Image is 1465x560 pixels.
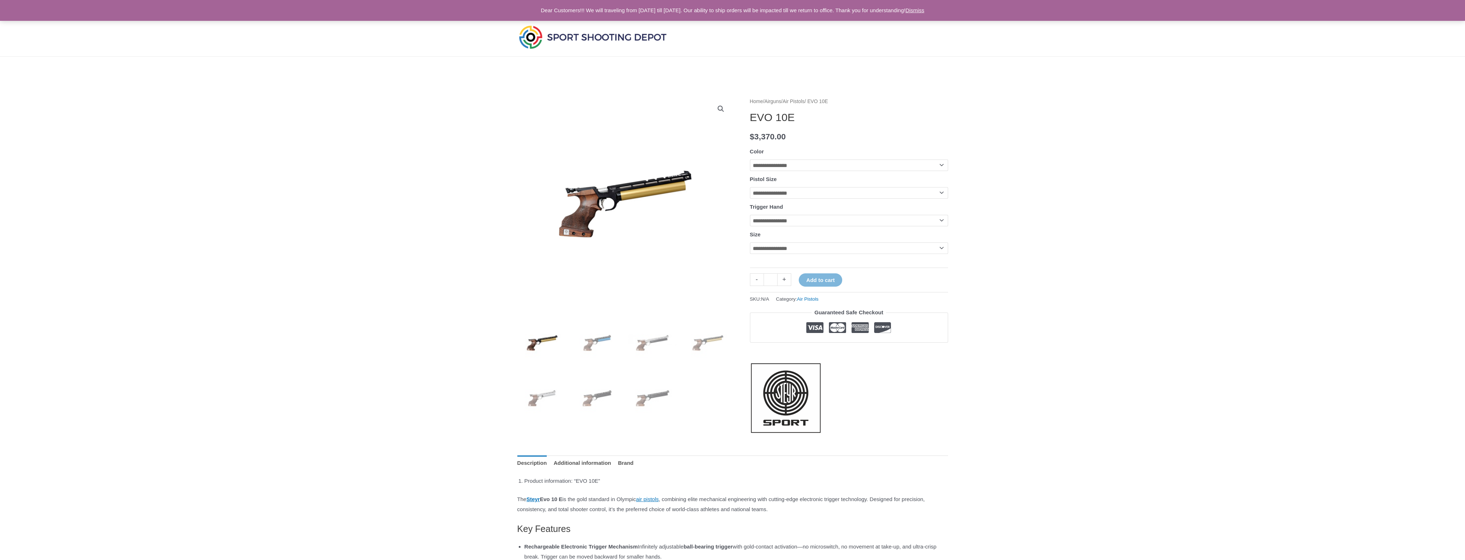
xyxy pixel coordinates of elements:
a: Steyr Sport [750,362,822,434]
img: Steyr EVO 10E [517,97,733,313]
span: Category: [776,295,818,304]
label: Pistol Size [750,176,777,182]
li: Product information: “EVO 10E” [524,476,948,486]
img: Steyr EVO 10E [683,318,733,368]
a: Dismiss [905,7,924,13]
a: Air Pistols [797,296,818,302]
p: The is the gold standard in Olympic , combining elite mechanical engineering with cutting-edge el... [517,494,948,514]
label: Size [750,231,761,237]
strong: ball-bearing trigger [683,543,733,550]
span: $ [750,132,755,141]
a: Steyr [526,496,540,502]
a: View full-screen image gallery [714,102,727,115]
a: Brand [618,455,633,471]
a: + [778,273,791,286]
a: Home [750,99,763,104]
label: Trigger Hand [750,204,783,210]
img: Sport Shooting Depot [517,24,668,50]
span: SKU: [750,295,769,304]
span: N/A [761,296,769,302]
img: EVO 10E - Image 2 [572,318,622,368]
iframe: Customer reviews powered by Trustpilot [750,348,948,357]
img: EVO 10E - Image 5 [517,373,567,423]
a: - [750,273,764,286]
img: EVO 10E - Image 6 [572,373,622,423]
label: Color [750,148,764,154]
input: Product quantity [764,273,778,286]
legend: Guaranteed Safe Checkout [812,307,886,318]
a: Air Pistols [783,99,804,104]
h3: Key Features [517,523,948,535]
img: Steyr EVO 10E [517,318,567,368]
h1: EVO 10E [750,111,948,124]
nav: Breadcrumb [750,97,948,106]
strong: Rechargeable Electronic Trigger Mechanism [524,543,638,550]
strong: Evo 10 E [526,496,562,502]
img: EVO 10E - Image 7 [627,373,677,423]
a: Airguns [764,99,781,104]
a: Additional information [554,455,611,471]
a: Description [517,455,547,471]
a: air pistols [636,496,659,502]
button: Add to cart [799,273,842,287]
bdi: 3,370.00 [750,132,786,141]
img: EVO 10E - Image 3 [627,318,677,368]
